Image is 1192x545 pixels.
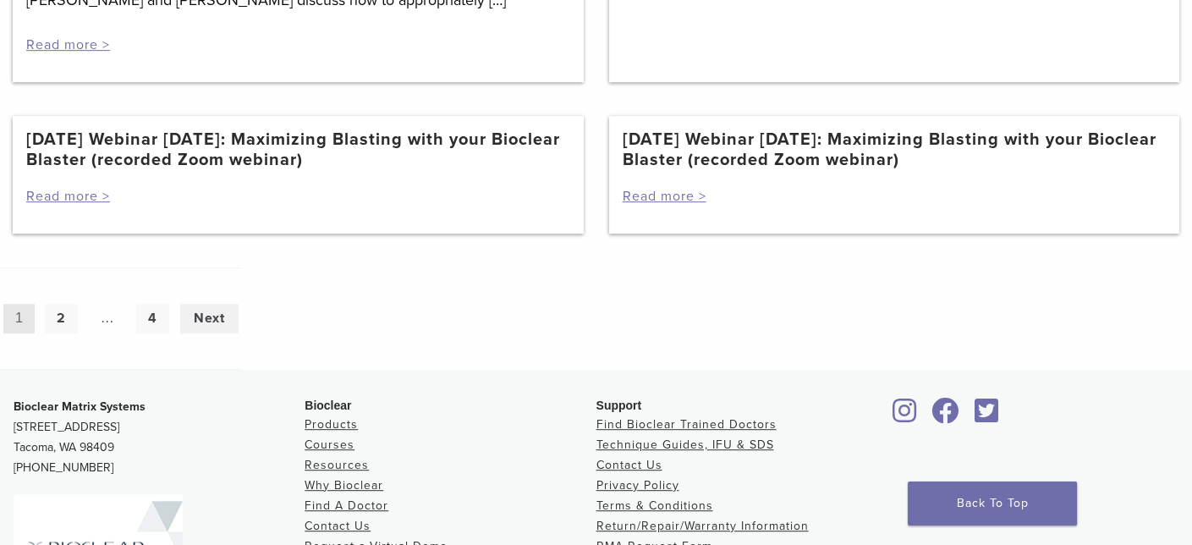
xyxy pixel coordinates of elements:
[305,478,383,493] a: Why Bioclear
[26,129,570,170] a: [DATE] Webinar [DATE]: Maximizing Blasting with your Bioclear Blaster (recorded Zoom webinar)
[305,519,371,533] a: Contact Us
[969,408,1004,425] a: Bioclear
[596,478,679,493] a: Privacy Policy
[26,188,110,205] a: Read more >
[305,399,351,412] span: Bioclear
[596,458,662,472] a: Contact Us
[887,408,923,425] a: Bioclear
[305,458,369,472] a: Resources
[596,519,809,533] a: Return/Repair/Warranty Information
[908,482,1077,526] a: Back To Top
[14,397,305,478] p: [STREET_ADDRESS] Tacoma, WA 98409 [PHONE_NUMBER]
[3,304,35,333] span: Page 1
[45,304,78,333] a: Page 2
[26,36,110,53] a: Read more >
[89,304,126,333] span: …
[596,399,642,412] span: Support
[305,438,354,452] a: Courses
[623,188,706,205] a: Read more >
[14,399,146,414] strong: Bioclear Matrix Systems
[596,498,713,513] a: Terms & Conditions
[596,417,777,432] a: Find Bioclear Trained Doctors
[305,498,388,513] a: Find A Doctor
[305,417,358,432] a: Products
[596,438,774,452] a: Technique Guides, IFU & SDS
[180,304,239,333] a: Next
[623,129,1167,170] a: [DATE] Webinar [DATE]: Maximizing Blasting with your Bioclear Blaster (recorded Zoom webinar)
[136,304,169,333] a: Page 4
[926,408,965,425] a: Bioclear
